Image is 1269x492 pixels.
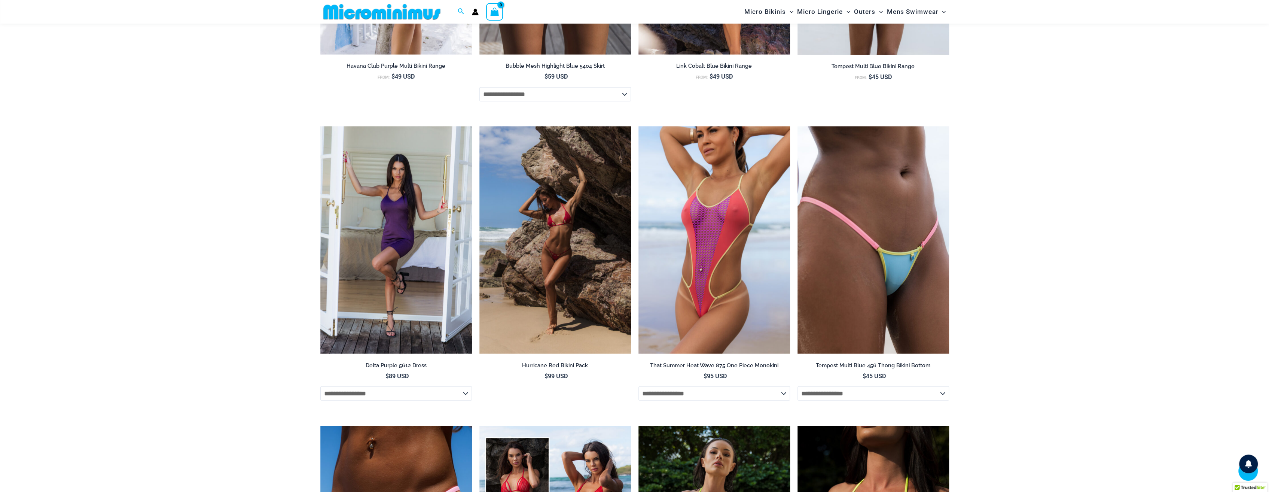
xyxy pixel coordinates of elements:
span: $ [704,372,707,380]
nav: Site Navigation [741,1,949,22]
bdi: 99 USD [544,372,568,380]
span: Menu Toggle [938,2,946,21]
bdi: 59 USD [544,72,568,80]
a: Account icon link [472,9,479,15]
span: Menu Toggle [875,2,883,21]
a: Search icon link [458,7,464,16]
span: Micro Bikinis [744,2,786,21]
a: Delta Purple 5612 Dress 01Delta Purple 5612 Dress 03Delta Purple 5612 Dress 03 [320,127,472,354]
h2: Hurricane Red Bikini Pack [479,362,631,369]
span: $ [391,72,395,80]
span: $ [869,73,872,81]
h2: Tempest Multi Blue Bikini Range [797,63,949,70]
span: $ [710,72,713,80]
a: Hurricane Red Bikini Pack [479,362,631,372]
bdi: 95 USD [704,372,727,380]
span: From: [378,75,390,80]
span: $ [863,372,866,380]
h2: Link Cobalt Blue Bikini Range [638,63,790,70]
img: Hurricane Red 3277 Tri Top 4277 Thong Bottom 05 [479,127,631,354]
a: Tempest Multi Blue Bikini Range [797,63,949,73]
a: Micro LingerieMenu ToggleMenu Toggle [795,2,852,21]
img: Delta Purple 5612 Dress 01 [320,127,472,354]
span: Mens Swimwear [887,2,938,21]
a: Tempest Multi Blue 456 Thong Bikini Bottom [797,362,949,372]
span: Menu Toggle [786,2,793,21]
a: Delta Purple 5612 Dress [320,362,472,372]
span: From: [855,75,867,80]
span: $ [385,372,389,380]
h2: Delta Purple 5612 Dress [320,362,472,369]
bdi: 45 USD [863,372,886,380]
a: OutersMenu ToggleMenu Toggle [852,2,885,21]
a: Havana Club Purple Multi Bikini Range [320,63,472,72]
bdi: 45 USD [869,73,892,81]
a: Micro BikinisMenu ToggleMenu Toggle [742,2,795,21]
img: Tempest Multi Blue 456 Bottom 01 [797,127,949,354]
span: Micro Lingerie [797,2,843,21]
img: That Summer Heat Wave 875 One Piece Monokini 10 [638,127,790,354]
a: Link Cobalt Blue Bikini Range [638,63,790,72]
a: Mens SwimwearMenu ToggleMenu Toggle [885,2,948,21]
span: $ [544,372,548,380]
img: MM SHOP LOGO FLAT [320,3,443,20]
span: Outers [854,2,875,21]
a: That Summer Heat Wave 875 One Piece Monokini [638,362,790,372]
a: Hurricane Red 3277 Tri Top 4277 Thong Bottom 05Hurricane Red 3277 Tri Top 4277 Thong Bottom 06Hur... [479,127,631,354]
bdi: 49 USD [391,72,415,80]
h2: Havana Club Purple Multi Bikini Range [320,63,472,70]
h2: That Summer Heat Wave 875 One Piece Monokini [638,362,790,369]
h2: Bubble Mesh Highlight Blue 5404 Skirt [479,63,631,70]
a: View Shopping Cart, empty [486,3,503,20]
a: That Summer Heat Wave 875 One Piece Monokini 10That Summer Heat Wave 875 One Piece Monokini 12Tha... [638,127,790,354]
bdi: 89 USD [385,372,409,380]
span: From: [696,75,708,80]
a: Tempest Multi Blue 456 Bottom 01Tempest Multi Blue 312 Top 456 Bottom 07Tempest Multi Blue 312 To... [797,127,949,354]
bdi: 49 USD [710,72,733,80]
span: Menu Toggle [843,2,850,21]
a: Bubble Mesh Highlight Blue 5404 Skirt [479,63,631,72]
h2: Tempest Multi Blue 456 Thong Bikini Bottom [797,362,949,369]
span: $ [544,72,548,80]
